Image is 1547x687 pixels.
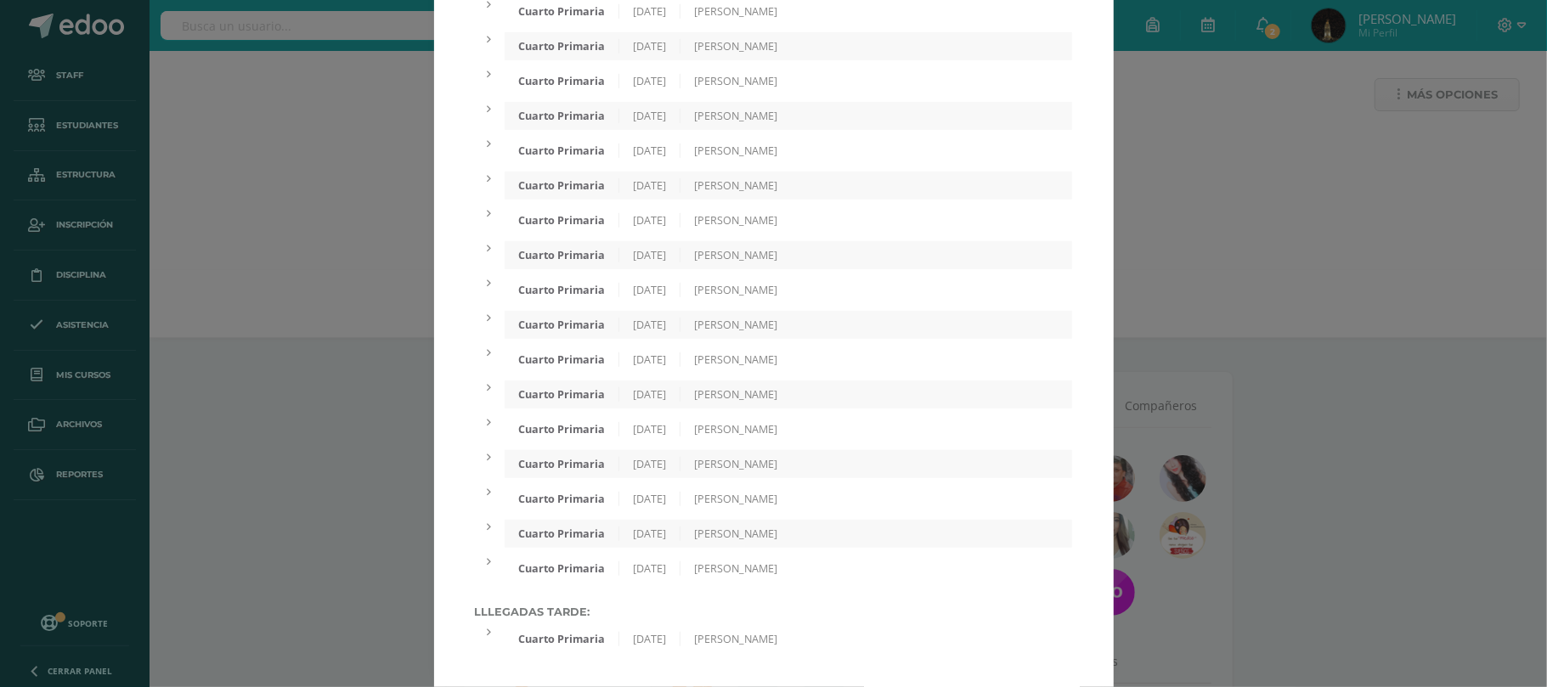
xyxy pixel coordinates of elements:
[680,4,791,19] div: [PERSON_NAME]
[505,352,619,367] div: Cuarto Primaria
[619,283,680,297] div: [DATE]
[680,178,791,193] div: [PERSON_NAME]
[475,605,1073,618] label: Lllegadas tarde:
[619,422,680,436] div: [DATE]
[680,422,791,436] div: [PERSON_NAME]
[619,74,680,88] div: [DATE]
[680,352,791,367] div: [PERSON_NAME]
[505,4,619,19] div: Cuarto Primaria
[680,492,791,506] div: [PERSON_NAME]
[680,283,791,297] div: [PERSON_NAME]
[619,352,680,367] div: [DATE]
[619,387,680,402] div: [DATE]
[505,632,619,646] div: Cuarto Primaria
[619,527,680,541] div: [DATE]
[619,492,680,506] div: [DATE]
[680,457,791,471] div: [PERSON_NAME]
[680,527,791,541] div: [PERSON_NAME]
[680,318,791,332] div: [PERSON_NAME]
[505,74,619,88] div: Cuarto Primaria
[505,422,619,436] div: Cuarto Primaria
[505,387,619,402] div: Cuarto Primaria
[505,457,619,471] div: Cuarto Primaria
[505,527,619,541] div: Cuarto Primaria
[680,248,791,262] div: [PERSON_NAME]
[505,213,619,228] div: Cuarto Primaria
[505,248,619,262] div: Cuarto Primaria
[680,632,791,646] div: [PERSON_NAME]
[680,39,791,53] div: [PERSON_NAME]
[619,39,680,53] div: [DATE]
[680,561,791,576] div: [PERSON_NAME]
[680,109,791,123] div: [PERSON_NAME]
[505,39,619,53] div: Cuarto Primaria
[505,492,619,506] div: Cuarto Primaria
[680,144,791,158] div: [PERSON_NAME]
[619,248,680,262] div: [DATE]
[619,144,680,158] div: [DATE]
[505,283,619,297] div: Cuarto Primaria
[619,4,680,19] div: [DATE]
[505,561,619,576] div: Cuarto Primaria
[505,178,619,193] div: Cuarto Primaria
[619,318,680,332] div: [DATE]
[505,318,619,332] div: Cuarto Primaria
[680,387,791,402] div: [PERSON_NAME]
[680,74,791,88] div: [PERSON_NAME]
[505,144,619,158] div: Cuarto Primaria
[680,213,791,228] div: [PERSON_NAME]
[619,632,680,646] div: [DATE]
[619,457,680,471] div: [DATE]
[619,109,680,123] div: [DATE]
[619,178,680,193] div: [DATE]
[505,109,619,123] div: Cuarto Primaria
[619,561,680,576] div: [DATE]
[619,213,680,228] div: [DATE]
